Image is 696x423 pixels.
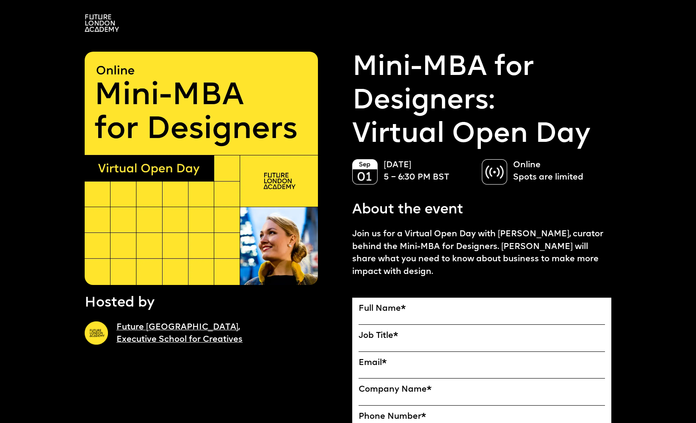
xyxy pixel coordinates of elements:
[359,304,605,314] label: Full Name
[352,228,611,278] p: Join us for a Virtual Open Day with [PERSON_NAME], curator behind the Mini-MBA for Designers. [PE...
[85,52,318,285] img: A yellow square saying "Online, Mini-MBA for Designers" Virtual Open Day with the photo of curato...
[384,159,449,184] p: [DATE] 5 – 6:30 PM BST
[85,321,108,345] img: A yellow circle with Future London Academy logo
[85,293,155,313] p: Hosted by
[359,385,605,395] label: Company Name
[359,358,605,368] label: Email
[513,159,583,184] p: Online Spots are limited
[352,52,611,119] a: Mini-MBA for Designers:
[85,14,119,32] img: A logo saying in 3 lines: Future London Academy
[116,323,243,344] a: Future [GEOGRAPHIC_DATA],Executive School for Creatives
[359,412,605,422] label: Phone Number
[352,200,463,220] p: About the event
[352,52,611,152] p: Virtual Open Day
[359,331,605,341] label: Job Title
